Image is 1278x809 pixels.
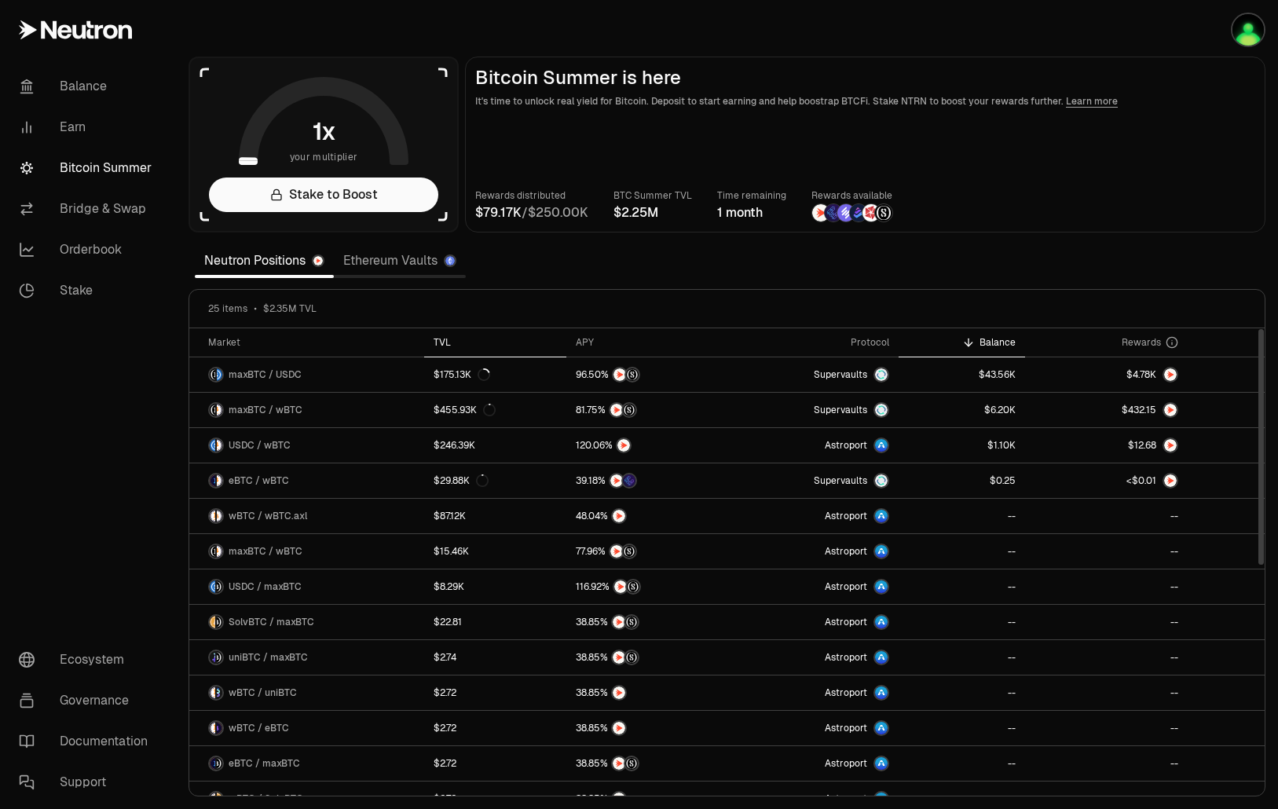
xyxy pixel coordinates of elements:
span: Astroport [825,793,867,805]
a: Neutron Positions [195,245,334,276]
a: -- [1025,711,1188,745]
div: $15.46K [434,545,469,558]
img: Solv Points [837,204,855,221]
a: Astroport [734,675,899,710]
button: NTRN [576,791,725,807]
a: Astroport [734,746,899,781]
div: Balance [908,336,1016,349]
a: Governance [6,680,170,721]
img: Structured Points [625,651,638,664]
button: NTRN [576,720,725,736]
a: wBTC LogowBTC.axl LogowBTC / wBTC.axl [189,499,424,533]
img: Supervaults [875,404,888,416]
a: wBTC LogouniBTC LogowBTC / uniBTC [189,675,424,710]
a: NTRN [566,499,734,533]
img: wBTC.axl Logo [217,510,222,522]
span: Astroport [825,439,867,452]
a: SolvBTC LogomaxBTC LogoSolvBTC / maxBTC [189,605,424,639]
span: wBTC / uniBTC [229,686,297,699]
a: Learn more [1066,95,1118,108]
img: wBTC Logo [217,439,222,452]
img: NTRN [613,757,625,770]
p: It's time to unlock real yield for Bitcoin. Deposit to start earning and help boostrap BTCFi. Sta... [475,93,1255,109]
a: Ecosystem [6,639,170,680]
img: NTRN Logo [1164,439,1177,452]
img: maxBTC Logo [217,616,222,628]
a: NTRNStructured Points [566,746,734,781]
img: Structured Points [623,545,635,558]
a: -- [899,569,1025,604]
div: 1 month [717,203,786,222]
a: Astroport [734,569,899,604]
img: wBTC Logo [217,474,222,487]
a: NTRN Logo [1025,463,1188,498]
div: $2.72 [434,757,456,770]
span: wBTC / SolvBTC [229,793,303,805]
img: NTRN [613,651,625,664]
div: $29.88K [434,474,489,487]
img: NTRN [610,474,623,487]
a: Documentation [6,721,170,762]
img: Neutron Logo [313,256,323,265]
button: NTRNStructured Points [576,650,725,665]
span: SolvBTC / maxBTC [229,616,314,628]
button: NTRN [576,437,725,453]
a: maxBTC LogowBTC LogomaxBTC / wBTC [189,393,424,427]
a: $22.81 [424,605,566,639]
p: Time remaining [717,188,786,203]
span: Astroport [825,510,867,522]
a: Orderbook [6,229,170,270]
div: APY [576,336,725,349]
button: NTRN [576,685,725,701]
a: Astroport [734,428,899,463]
button: NTRNStructured Points [576,544,725,559]
img: wBTC Logo [210,686,215,699]
div: $175.13K [434,368,490,381]
div: Market [208,336,415,349]
img: USDC Logo [210,439,215,452]
a: $29.88K [424,463,566,498]
a: $15.46K [424,534,566,569]
img: maxBTC Logo [210,404,215,416]
span: your multiplier [290,149,358,165]
img: NTRN [613,793,625,805]
img: wBTC Logo [210,510,215,522]
a: Stake [6,270,170,311]
a: Earn [6,107,170,148]
a: -- [899,675,1025,710]
a: maxBTC LogowBTC LogomaxBTC / wBTC [189,534,424,569]
div: Protocol [743,336,889,349]
a: Balance [6,66,170,107]
img: NTRN [613,722,625,734]
img: NTRN Logo [1164,404,1177,416]
a: -- [899,534,1025,569]
div: $2.72 [434,722,456,734]
img: Structured Points [623,404,635,416]
a: $2.74 [424,640,566,675]
a: -- [899,640,1025,675]
a: -- [1025,640,1188,675]
img: NTRN [610,545,623,558]
a: -- [899,605,1025,639]
img: Oldbloom [1232,14,1264,46]
a: maxBTC LogoUSDC LogomaxBTC / USDC [189,357,424,392]
a: NTRN Logo [1025,393,1188,427]
span: Supervaults [814,404,867,416]
img: uniBTC Logo [217,686,222,699]
img: maxBTC Logo [210,368,215,381]
a: uniBTC LogomaxBTC LogouniBTC / maxBTC [189,640,424,675]
button: NTRNStructured Points [576,402,725,418]
a: Astroport [734,499,899,533]
span: Astroport [825,616,867,628]
img: NTRN [812,204,829,221]
a: $2.72 [424,711,566,745]
a: -- [899,711,1025,745]
img: Supervaults [875,368,888,381]
a: NTRNStructured Points [566,393,734,427]
a: USDC LogowBTC LogoUSDC / wBTC [189,428,424,463]
div: $8.29K [434,580,464,593]
a: SupervaultsSupervaults [734,357,899,392]
button: NTRNStructured Points [576,579,725,595]
a: $2.72 [424,746,566,781]
a: $87.12K [424,499,566,533]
